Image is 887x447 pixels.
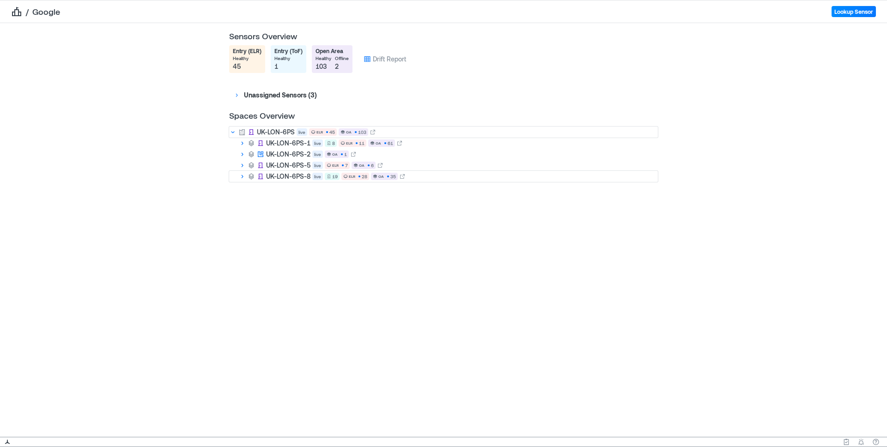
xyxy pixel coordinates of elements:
[376,140,381,146] p: OA
[233,54,249,62] p: healthy
[344,151,347,158] p: 1
[346,129,352,135] p: OA
[378,174,384,179] p: OA
[316,54,331,62] p: healthy
[266,161,310,170] p: UK-LON-6PS-5
[233,62,249,71] p: 45
[316,129,323,135] p: ELR
[26,6,29,17] span: /
[312,173,323,180] div: live
[332,151,338,157] p: OA
[359,139,365,147] p: 11
[229,110,658,121] p: Spaces Overview
[244,91,317,100] p: Unassigned Sensors ( 3 )
[316,62,331,71] p: 103
[832,6,876,17] button: Lookup Sensor
[316,47,349,54] p: Open Area
[373,54,406,64] a: Drift Report
[274,62,290,71] p: 1
[312,162,323,169] div: live
[233,47,261,54] p: Entry (ELR)
[345,162,348,169] p: 7
[332,173,338,180] p: 19
[332,163,339,168] p: ELR
[335,62,349,71] p: 2
[362,173,367,180] p: 28
[312,151,323,158] div: live
[349,174,355,179] p: ELR
[332,139,335,147] p: 8
[312,139,323,147] div: live
[229,88,321,103] button: Unassigned Sensors (3)
[266,150,310,159] p: UK-LON-6PS-2
[335,54,349,62] p: offline
[32,6,60,17] a: Google
[257,127,295,137] p: UK-LON-6PS
[329,128,335,136] p: 45
[229,30,658,42] p: Sensors Overview
[266,172,310,181] p: UK-LON-6PS-8
[390,173,396,180] p: 35
[274,54,290,62] p: healthy
[266,139,310,148] p: UK-LON-6PS-1
[274,47,303,54] p: Entry (ToF)
[371,162,374,169] p: 6
[359,163,365,168] p: OA
[297,128,307,136] div: live
[346,140,352,146] p: ELR
[11,6,60,17] nav: breadcrumb
[358,128,366,136] p: 103
[388,139,393,147] p: 61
